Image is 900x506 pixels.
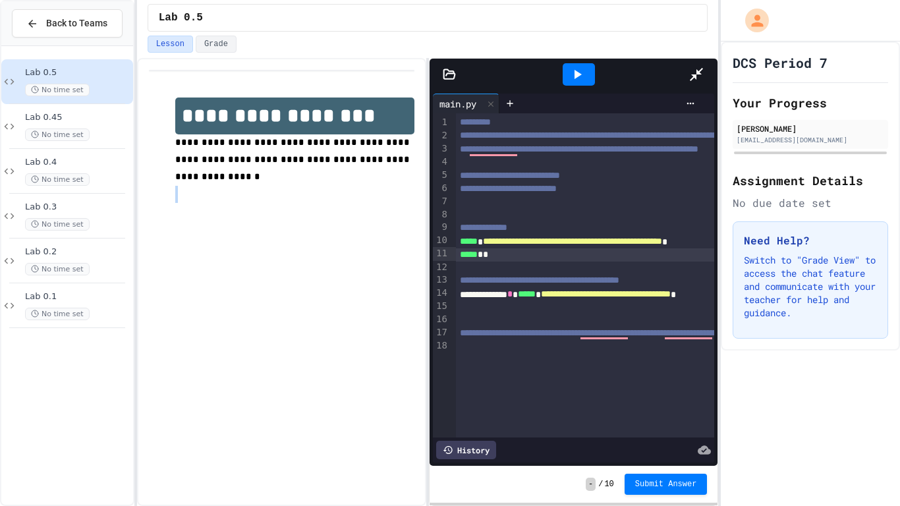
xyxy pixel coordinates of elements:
[25,173,90,186] span: No time set
[196,36,237,53] button: Grade
[433,287,449,300] div: 14
[433,195,449,208] div: 7
[737,123,884,134] div: [PERSON_NAME]
[159,10,203,26] span: Lab 0.5
[433,116,449,129] div: 1
[433,142,449,155] div: 3
[25,291,130,302] span: Lab 0.1
[433,182,449,195] div: 6
[604,479,613,490] span: 10
[433,339,449,352] div: 18
[433,273,449,287] div: 13
[737,135,884,145] div: [EMAIL_ADDRESS][DOMAIN_NAME]
[25,84,90,96] span: No time set
[46,16,107,30] span: Back to Teams
[433,169,449,182] div: 5
[433,94,499,113] div: main.py
[25,246,130,258] span: Lab 0.2
[25,218,90,231] span: No time set
[148,36,193,53] button: Lesson
[25,202,130,213] span: Lab 0.3
[436,441,496,459] div: History
[433,247,449,260] div: 11
[625,474,708,495] button: Submit Answer
[598,479,603,490] span: /
[433,221,449,234] div: 9
[25,112,130,123] span: Lab 0.45
[433,326,449,339] div: 17
[733,171,888,190] h2: Assignment Details
[733,53,828,72] h1: DCS Period 7
[433,129,449,142] div: 2
[25,308,90,320] span: No time set
[733,195,888,211] div: No due date set
[744,254,877,320] p: Switch to "Grade View" to access the chat feature and communicate with your teacher for help and ...
[25,128,90,141] span: No time set
[586,478,596,491] span: -
[12,9,123,38] button: Back to Teams
[25,263,90,275] span: No time set
[433,155,449,169] div: 4
[433,261,449,274] div: 12
[744,233,877,248] h3: Need Help?
[433,234,449,247] div: 10
[25,67,130,78] span: Lab 0.5
[433,300,449,313] div: 15
[433,208,449,221] div: 8
[635,479,697,490] span: Submit Answer
[433,313,449,326] div: 16
[25,157,130,168] span: Lab 0.4
[733,94,888,112] h2: Your Progress
[433,97,483,111] div: main.py
[731,5,772,36] div: My Account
